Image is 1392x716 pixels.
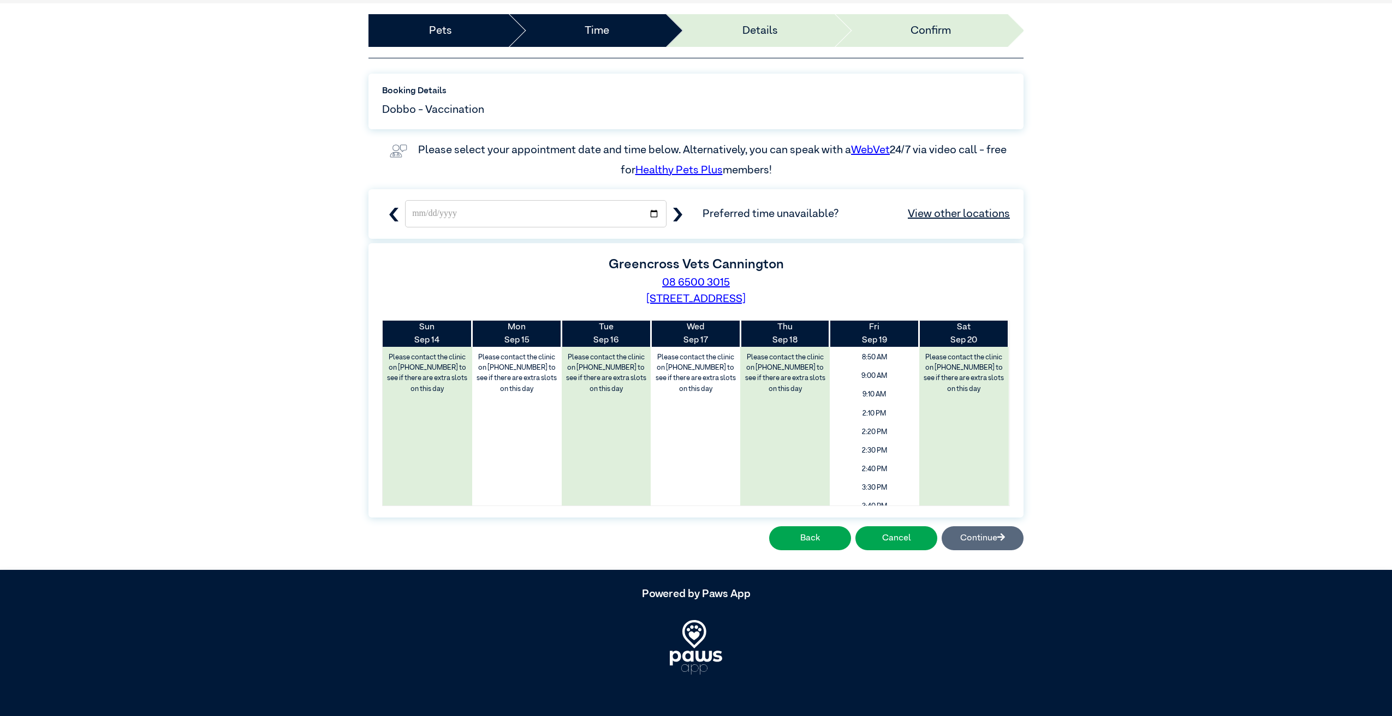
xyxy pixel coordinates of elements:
label: Please contact the clinic on [PHONE_NUMBER] to see if there are extra slots on this day [741,350,829,397]
span: Preferred time unavailable? [703,206,1010,222]
a: View other locations [908,206,1010,222]
th: Sep 19 [830,321,919,347]
a: Pets [429,22,452,39]
label: Please select your appointment date and time below. Alternatively, you can speak with a 24/7 via ... [418,145,1009,175]
span: 2:30 PM [834,443,915,459]
span: 2:40 PM [834,461,915,477]
th: Sep 16 [562,321,651,347]
span: 3:40 PM [834,498,915,514]
th: Sep 20 [919,321,1009,347]
th: Sep 18 [740,321,830,347]
span: Dobbo - Vaccination [382,101,484,118]
span: 2:10 PM [834,406,915,422]
h5: Powered by Paws App [368,587,1024,600]
button: Back [769,526,851,550]
a: [STREET_ADDRESS] [646,293,746,304]
label: Please contact the clinic on [PHONE_NUMBER] to see if there are extra slots on this day [652,350,739,397]
img: PawsApp [670,620,722,675]
th: Sep 14 [383,321,472,347]
th: Sep 15 [472,321,562,347]
button: Cancel [855,526,937,550]
span: 3:30 PM [834,480,915,496]
a: Time [585,22,609,39]
a: 08 6500 3015 [662,277,730,288]
span: 8:50 AM [834,350,915,365]
span: 2:20 PM [834,424,915,440]
label: Greencross Vets Cannington [609,258,784,271]
img: vet [385,140,412,162]
label: Please contact the clinic on [PHONE_NUMBER] to see if there are extra slots on this day [920,350,1008,397]
label: Booking Details [382,85,1010,98]
a: Healthy Pets Plus [635,165,723,176]
th: Sep 17 [651,321,740,347]
span: 9:10 AM [834,387,915,402]
span: 9:00 AM [834,368,915,384]
label: Please contact the clinic on [PHONE_NUMBER] to see if there are extra slots on this day [473,350,561,397]
a: WebVet [851,145,890,155]
label: Please contact the clinic on [PHONE_NUMBER] to see if there are extra slots on this day [384,350,471,397]
label: Please contact the clinic on [PHONE_NUMBER] to see if there are extra slots on this day [563,350,650,397]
